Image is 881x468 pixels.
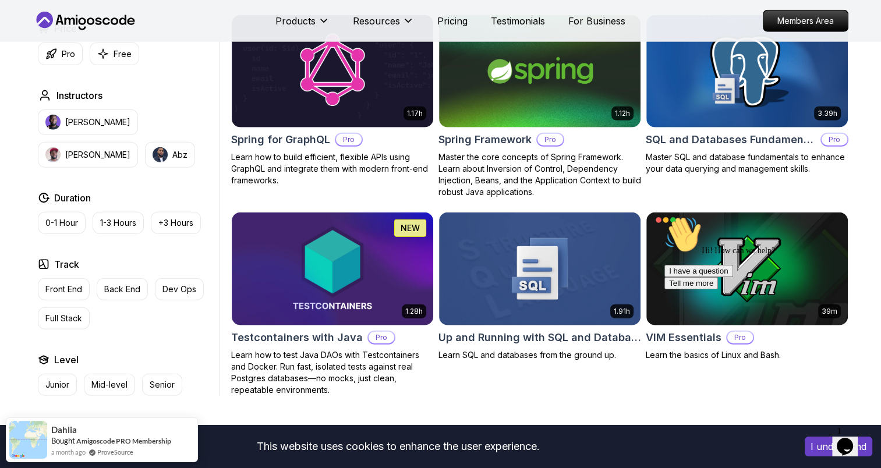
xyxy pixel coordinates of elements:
p: [PERSON_NAME] [65,149,130,161]
p: 1.17h [407,109,423,118]
img: VIM Essentials card [646,212,848,325]
iframe: chat widget [660,211,869,416]
button: Back End [97,278,148,300]
img: Spring for GraphQL card [232,15,433,128]
h2: Level [54,353,79,367]
img: instructor img [153,147,168,162]
h2: VIM Essentials [646,329,721,346]
p: Pro [537,134,563,146]
h2: Spring Framework [438,132,532,148]
p: Pro [336,134,362,146]
img: instructor img [45,147,61,162]
h2: Instructors [56,88,102,102]
p: Learn how to build efficient, flexible APIs using GraphQL and integrate them with modern front-en... [231,151,434,186]
a: Members Area [763,10,848,32]
h2: Spring for GraphQL [231,132,330,148]
p: 0-1 Hour [45,217,78,229]
img: SQL and Databases Fundamentals card [646,15,848,128]
p: 1.12h [615,109,630,118]
a: Spring Framework card1.12hSpring FrameworkProMaster the core concepts of Spring Framework. Learn ... [438,15,641,198]
button: 0-1 Hour [38,212,86,234]
button: Dev Ops [155,278,204,300]
img: Spring Framework card [439,15,641,128]
button: Resources [353,14,414,37]
h2: Up and Running with SQL and Databases [438,329,641,346]
button: +3 Hours [151,212,201,234]
button: Products [275,14,330,37]
p: 1.28h [405,307,423,316]
p: Mid-level [91,379,128,391]
p: Products [275,14,316,28]
p: +3 Hours [158,217,193,229]
p: Pro [822,134,847,146]
p: NEW [401,222,420,234]
button: Senior [142,374,182,396]
button: Full Stack [38,307,90,329]
h2: SQL and Databases Fundamentals [646,132,816,148]
h2: Track [54,257,79,271]
button: Accept cookies [805,437,872,456]
button: Tell me more [5,66,58,78]
span: Dahlia [51,425,77,435]
p: Learn the basics of Linux and Bash. [646,349,848,361]
button: I have a question [5,54,73,66]
a: Amigoscode PRO Membership [76,437,171,445]
span: Bought [51,436,75,445]
p: Learn how to test Java DAOs with Testcontainers and Docker. Run fast, isolated tests against real... [231,349,434,396]
h2: Duration [54,191,91,205]
img: Up and Running with SQL and Databases card [439,212,641,325]
div: This website uses cookies to enhance the user experience. [9,434,787,459]
button: instructor img[PERSON_NAME] [38,109,138,135]
img: provesource social proof notification image [9,421,47,459]
a: SQL and Databases Fundamentals card3.39hSQL and Databases FundamentalsProMaster SQL and database ... [646,15,848,175]
p: Members Area [763,10,848,31]
button: Free [90,42,139,65]
p: Learn SQL and databases from the ground up. [438,349,641,361]
a: VIM Essentials card39mVIM EssentialsProLearn the basics of Linux and Bash. [646,212,848,361]
button: 1-3 Hours [93,212,144,234]
h2: Testcontainers with Java [231,329,363,346]
p: 1-3 Hours [100,217,136,229]
img: Testcontainers with Java card [232,212,433,325]
p: Senior [150,379,175,391]
iframe: chat widget [832,421,869,456]
p: 1.91h [614,307,630,316]
button: Junior [38,374,77,396]
button: Mid-level [84,374,135,396]
p: Back End [104,283,140,295]
span: Hi! How can we help? [5,35,115,44]
p: Resources [353,14,400,28]
p: Full Stack [45,313,82,324]
p: Free [114,48,132,60]
a: ProveSource [97,447,133,457]
a: Spring for GraphQL card1.17hSpring for GraphQLProLearn how to build efficient, flexible APIs usin... [231,15,434,187]
span: a month ago [51,447,86,457]
p: [PERSON_NAME] [65,116,130,128]
button: instructor img[PERSON_NAME] [38,142,138,168]
a: Testcontainers with Java card1.28hNEWTestcontainers with JavaProLearn how to test Java DAOs with ... [231,212,434,396]
div: 👋Hi! How can we help?I have a questionTell me more [5,5,214,78]
button: Pro [38,42,83,65]
p: Abz [172,149,187,161]
p: Dev Ops [162,283,196,295]
button: Front End [38,278,90,300]
p: Pro [369,332,394,343]
p: 3.39h [818,109,837,118]
img: instructor img [45,115,61,130]
a: Testimonials [491,14,545,28]
p: Pro [62,48,75,60]
p: Junior [45,379,69,391]
a: Pricing [437,14,468,28]
p: Front End [45,283,82,295]
img: :wave: [5,5,42,42]
a: Up and Running with SQL and Databases card1.91hUp and Running with SQL and DatabasesLearn SQL and... [438,212,641,361]
p: Master the core concepts of Spring Framework. Learn about Inversion of Control, Dependency Inject... [438,151,641,198]
button: instructor imgAbz [145,142,195,168]
a: For Business [568,14,625,28]
p: Master SQL and database fundamentals to enhance your data querying and management skills. [646,151,848,175]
